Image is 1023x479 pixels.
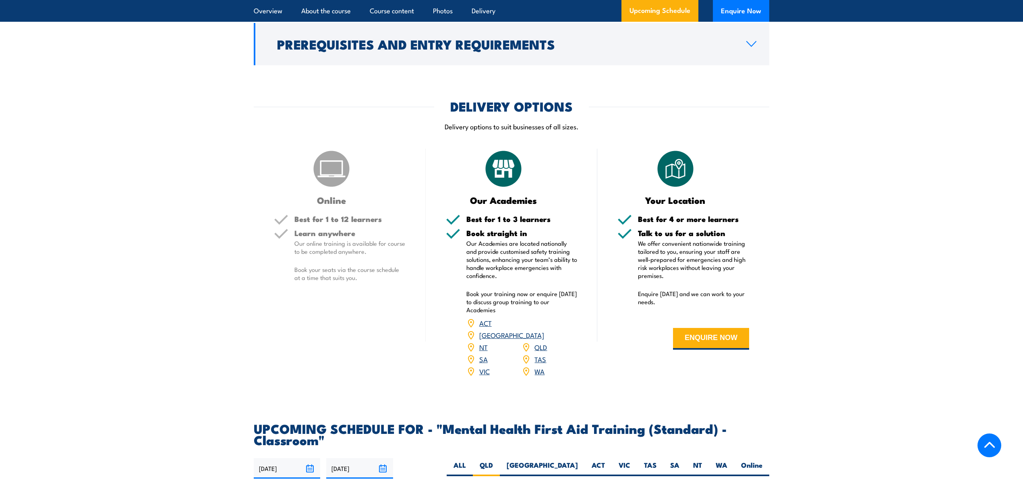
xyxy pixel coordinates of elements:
[638,215,749,223] h5: Best for 4 or more learners
[663,460,686,476] label: SA
[466,215,578,223] h5: Best for 1 to 3 learners
[254,122,769,131] p: Delivery options to suit businesses of all sizes.
[500,460,585,476] label: [GEOGRAPHIC_DATA]
[274,195,389,205] h3: Online
[479,342,488,352] a: NT
[585,460,612,476] label: ACT
[294,265,406,282] p: Book your seats via the course schedule at a time that suits you.
[473,460,500,476] label: QLD
[673,328,749,350] button: ENQUIRE NOW
[479,354,488,364] a: SA
[466,290,578,314] p: Book your training now or enquire [DATE] to discuss group training to our Academies
[447,460,473,476] label: ALL
[617,195,733,205] h3: Your Location
[637,460,663,476] label: TAS
[294,229,406,237] h5: Learn anywhere
[466,229,578,237] h5: Book straight in
[534,342,547,352] a: QLD
[450,100,573,112] h2: DELIVERY OPTIONS
[479,318,492,328] a: ACT
[638,239,749,280] p: We offer convenient nationwide training tailored to you, ensuring your staff are well-prepared fo...
[479,330,544,340] a: [GEOGRAPHIC_DATA]
[686,460,709,476] label: NT
[709,460,734,476] label: WA
[254,23,769,65] a: Prerequisites and Entry Requirements
[446,195,561,205] h3: Our Academies
[466,239,578,280] p: Our Academies are located nationally and provide customised safety training solutions, enhancing ...
[294,215,406,223] h5: Best for 1 to 12 learners
[534,366,545,376] a: WA
[294,239,406,255] p: Our online training is available for course to be completed anywhere.
[254,458,320,479] input: From date
[638,229,749,237] h5: Talk to us for a solution
[734,460,769,476] label: Online
[638,290,749,306] p: Enquire [DATE] and we can work to your needs.
[254,423,769,445] h2: UPCOMING SCHEDULE FOR - "Mental Health First Aid Training (Standard) - Classroom"
[612,460,637,476] label: VIC
[326,458,393,479] input: To date
[479,366,490,376] a: VIC
[277,38,733,50] h2: Prerequisites and Entry Requirements
[534,354,546,364] a: TAS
